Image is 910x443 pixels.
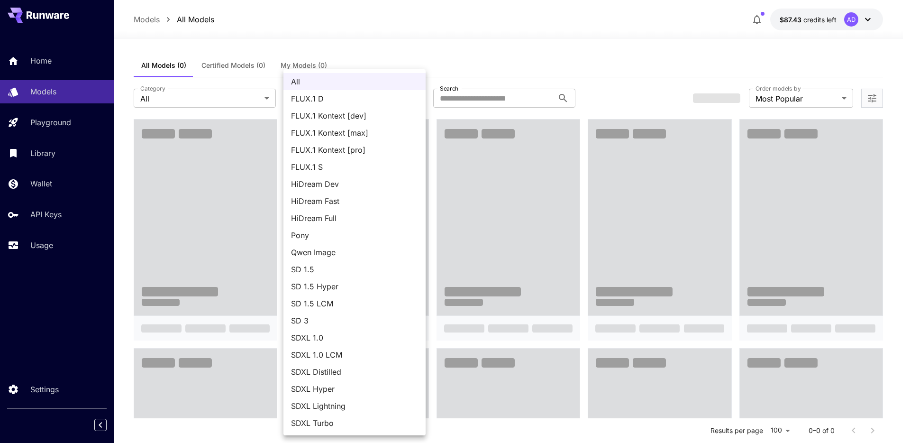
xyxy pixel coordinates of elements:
[291,349,418,360] span: SDXL 1.0 LCM
[291,76,418,87] span: All
[291,281,418,292] span: SD 1.5 Hyper
[291,332,418,343] span: SDXL 1.0
[291,230,418,241] span: Pony
[291,161,418,173] span: FLUX.1 S
[291,212,418,224] span: HiDream Full
[291,110,418,121] span: FLUX.1 Kontext [dev]
[291,400,418,412] span: SDXL Lightning
[291,178,418,190] span: HiDream Dev
[291,127,418,138] span: FLUX.1 Kontext [max]
[291,298,418,309] span: SD 1.5 LCM
[291,417,418,429] span: SDXL Turbo
[291,383,418,395] span: SDXL Hyper
[291,93,418,104] span: FLUX.1 D
[291,366,418,378] span: SDXL Distilled
[291,247,418,258] span: Qwen Image
[291,195,418,207] span: HiDream Fast
[291,315,418,326] span: SD 3
[291,264,418,275] span: SD 1.5
[291,144,418,156] span: FLUX.1 Kontext [pro]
